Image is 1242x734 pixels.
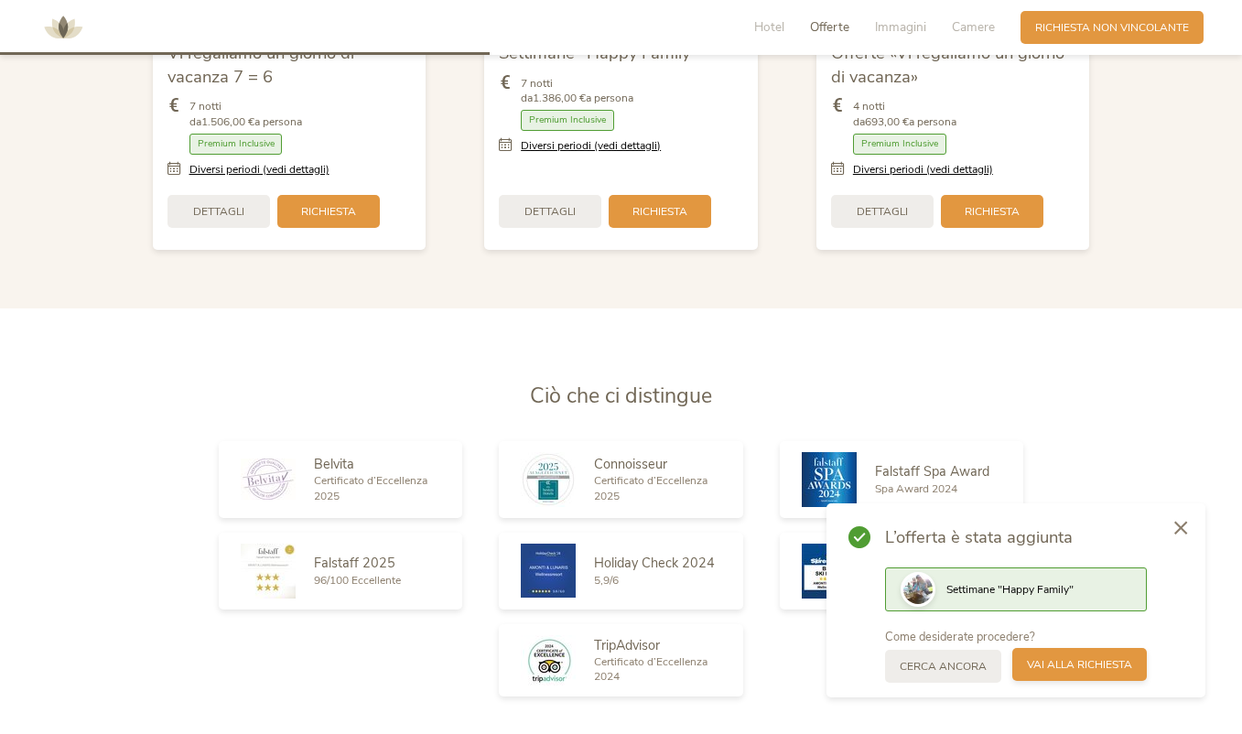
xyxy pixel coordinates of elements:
span: Dettagli [857,204,908,220]
img: Belvita [241,459,296,500]
span: Vai alla richiesta [1027,657,1132,673]
span: L’offerta è stata aggiunta [885,525,1147,549]
img: Connoisseur [521,452,576,507]
img: TripAdvisor [521,635,576,685]
img: Falstaff Spa Award [802,452,857,507]
span: 4 notti da a persona [853,99,956,130]
span: 7 notti da a persona [521,76,633,107]
a: AMONTI & LUNARIS Wellnessresort [36,22,91,32]
span: Certificato d’Eccellenza 2025 [314,473,427,503]
span: 96/100 Eccellente [314,573,401,588]
img: Holiday Check 2024 [521,544,576,598]
span: Come desiderate procedere? [885,629,1035,645]
span: Falstaff 2025 [314,554,395,572]
span: Falstaff Spa Award [875,462,989,480]
a: Diversi periodi (vedi dettagli) [853,162,993,178]
span: Settimane "Happy Family" [499,41,697,64]
b: 1.506,00 € [201,114,254,129]
span: Hotel [754,18,784,36]
span: Camere [952,18,995,36]
img: Preview [903,575,933,604]
span: Holiday Check 2024 [594,554,715,572]
span: Offerte «Vi regaliamo un giorno di vacanza» [831,41,1064,88]
span: Spa Award 2024 [875,481,957,496]
span: Richiesta [632,204,687,220]
span: 7 notti da a persona [189,99,302,130]
img: Skiresort.de [802,544,857,599]
a: Diversi periodi (vedi dettagli) [189,162,329,178]
b: 1.386,00 € [533,91,586,105]
span: Cerca ancora [900,659,987,675]
span: Premium Inclusive [853,134,946,155]
span: Dettagli [193,204,244,220]
b: 693,00 € [865,114,909,129]
span: Premium Inclusive [521,110,614,131]
span: 5,9/6 [594,573,619,588]
span: Richiesta [301,204,356,220]
span: Richiesta non vincolante [1035,20,1189,36]
span: Certificato d’Eccellenza 2025 [594,473,707,503]
span: Richiesta [965,204,1020,220]
span: Ciò che ci distingue [530,382,712,410]
span: Settimane "Happy Family" [946,582,1074,597]
a: Diversi periodi (vedi dettagli) [521,138,661,154]
span: Immagini [875,18,926,36]
span: TripAdvisor [594,636,660,654]
span: Vi regaliamo un giorno di vacanza 7 = 6 [167,41,354,88]
span: Offerte [810,18,849,36]
span: Belvita [314,455,354,473]
span: Certificato d’Eccellenza 2024 [594,654,707,685]
img: Falstaff 2025 [241,544,296,599]
span: Dettagli [524,204,576,220]
span: Premium Inclusive [189,134,283,155]
span: Connoisseur [594,455,667,473]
